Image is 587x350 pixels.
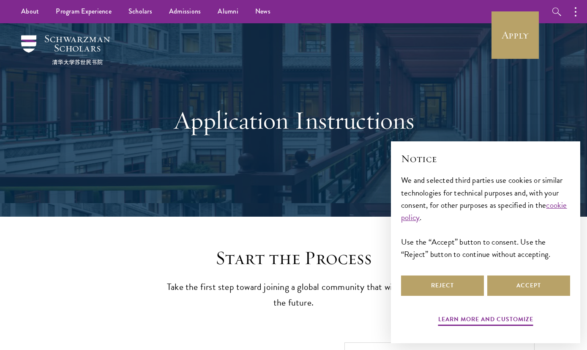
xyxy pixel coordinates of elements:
[21,35,110,65] img: Schwarzman Scholars
[438,314,533,327] button: Learn more and customize
[401,276,484,296] button: Reject
[148,105,440,135] h1: Application Instructions
[401,199,567,223] a: cookie policy
[401,174,570,260] div: We and selected third parties use cookies or similar technologies for technical purposes and, wit...
[163,279,425,311] p: Take the first step toward joining a global community that will shape the future.
[401,152,570,166] h2: Notice
[491,11,539,59] a: Apply
[163,246,425,270] h2: Start the Process
[487,276,570,296] button: Accept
